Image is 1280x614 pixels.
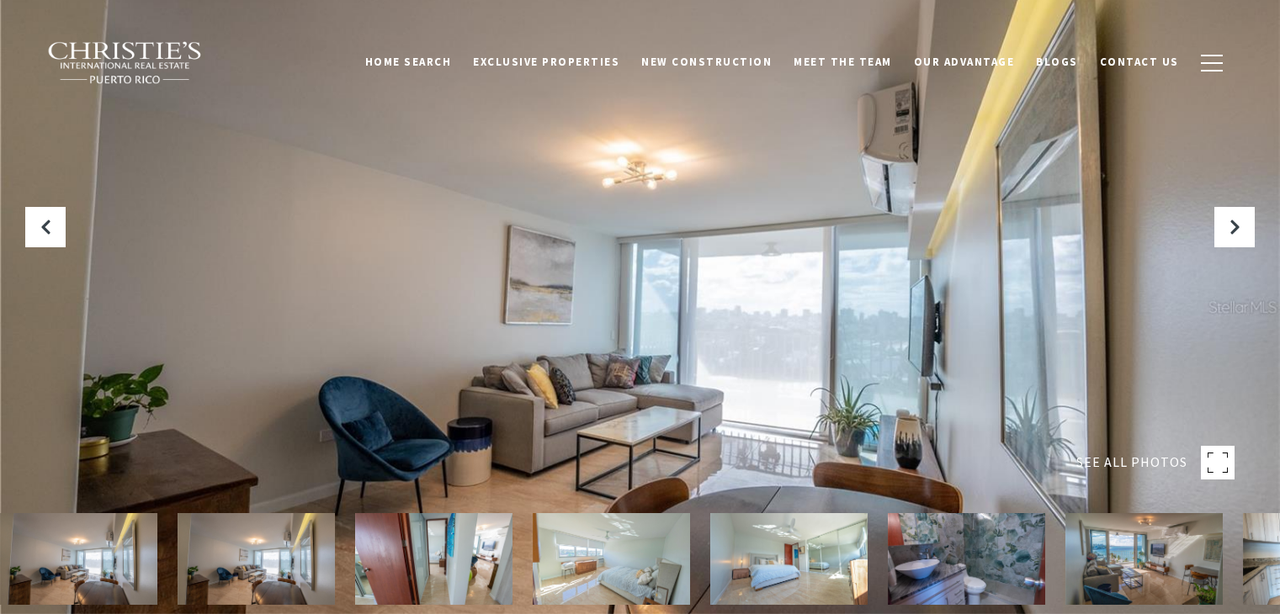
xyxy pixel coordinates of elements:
span: Blogs [1036,55,1078,69]
a: Our Advantage [903,46,1026,78]
img: 2305 LAUREL STREET Unit: 901 [888,513,1045,605]
a: Meet the Team [783,46,903,78]
span: New Construction [641,55,772,69]
span: Our Advantage [914,55,1015,69]
span: Exclusive Properties [473,55,619,69]
img: 2305 LAUREL STREET Unit: 901 [710,513,868,605]
img: 2305 LAUREL STREET Unit: 901 [1065,513,1223,605]
a: Home Search [354,46,463,78]
a: Exclusive Properties [462,46,630,78]
img: 2305 LAUREL STREET Unit: 901 [355,513,513,605]
img: 2305 LAUREL STREET Unit: 901 [178,513,335,605]
a: Blogs [1025,46,1089,78]
span: Contact Us [1100,55,1179,69]
img: 2305 LAUREL STREET Unit: 901 [533,513,690,605]
a: New Construction [630,46,783,78]
span: SEE ALL PHOTOS [1076,452,1187,474]
img: Christie's International Real Estate black text logo [47,41,204,85]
